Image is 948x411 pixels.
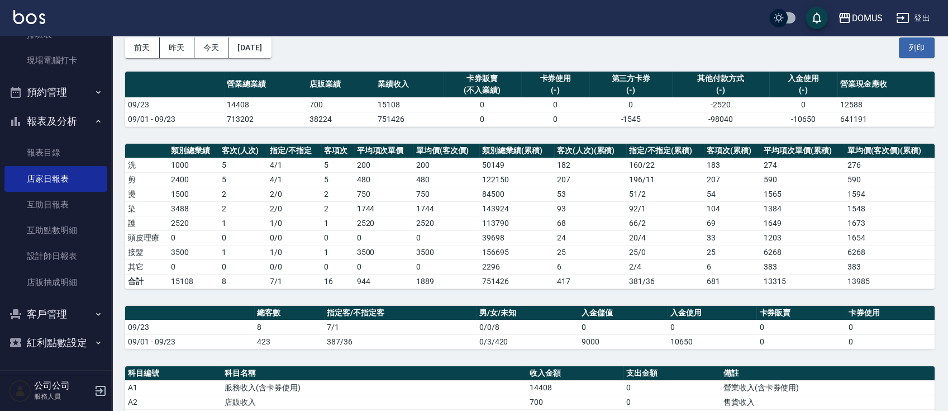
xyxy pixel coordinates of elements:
[479,201,554,216] td: 143924
[851,11,883,25] div: DOMUS
[592,84,669,96] div: (-)
[4,328,107,357] button: 紅利點數設定
[321,230,354,245] td: 0
[704,144,761,158] th: 客項次(累積)
[354,201,414,216] td: 1744
[524,84,587,96] div: (-)
[833,7,887,30] button: DOMUS
[168,216,219,230] td: 2520
[125,37,160,58] button: 前天
[592,73,669,84] div: 第三方卡券
[626,144,704,158] th: 指定/不指定(累積)
[125,245,168,259] td: 接髮
[4,48,107,73] a: 現場電腦打卡
[219,274,267,289] td: 8
[521,97,589,112] td: 0
[168,201,219,216] td: 3488
[899,37,935,58] button: 列印
[626,201,704,216] td: 92 / 1
[761,144,845,158] th: 平均項次單價(累積)
[626,245,704,259] td: 25 / 0
[527,395,623,409] td: 700
[704,259,761,274] td: 6
[761,216,845,230] td: 1649
[554,144,626,158] th: 客次(人次)(累積)
[845,144,935,158] th: 單均價(客次價)(累積)
[354,158,414,172] td: 200
[354,274,414,289] td: 944
[168,187,219,201] td: 1500
[413,144,479,158] th: 單均價(客次價)
[704,274,761,289] td: 681
[267,245,321,259] td: 1 / 0
[267,216,321,230] td: 1 / 0
[479,172,554,187] td: 122150
[837,97,935,112] td: 12588
[704,230,761,245] td: 33
[846,306,935,320] th: 卡券使用
[267,158,321,172] td: 4 / 1
[219,259,267,274] td: 0
[219,216,267,230] td: 1
[524,73,587,84] div: 卡券使用
[446,73,518,84] div: 卡券販賣
[321,201,354,216] td: 2
[479,158,554,172] td: 50149
[125,274,168,289] td: 合計
[168,274,219,289] td: 15108
[254,334,324,349] td: 423
[845,172,935,187] td: 590
[443,112,521,126] td: 0
[219,245,267,259] td: 1
[846,320,935,334] td: 0
[4,166,107,192] a: 店家日報表
[668,320,756,334] td: 0
[321,274,354,289] td: 16
[125,97,224,112] td: 09/23
[4,78,107,107] button: 預約管理
[354,259,414,274] td: 0
[554,187,626,201] td: 53
[125,366,222,381] th: 科目編號
[845,187,935,201] td: 1594
[413,216,479,230] td: 2520
[721,395,935,409] td: 售貨收入
[769,97,837,112] td: 0
[321,172,354,187] td: 5
[413,158,479,172] td: 200
[125,216,168,230] td: 護
[761,245,845,259] td: 6268
[704,172,761,187] td: 207
[224,112,307,126] td: 713202
[479,144,554,158] th: 類別總業績(累積)
[222,380,527,395] td: 服務收入(含卡券使用)
[413,259,479,274] td: 0
[267,187,321,201] td: 2 / 0
[626,230,704,245] td: 20 / 4
[589,97,672,112] td: 0
[307,112,375,126] td: 38224
[846,334,935,349] td: 0
[761,274,845,289] td: 13315
[267,201,321,216] td: 2 / 0
[321,144,354,158] th: 客項次
[806,7,828,29] button: save
[579,334,668,349] td: 9000
[307,97,375,112] td: 700
[837,72,935,98] th: 營業現金應收
[672,112,769,126] td: -98040
[324,334,477,349] td: 387/36
[125,187,168,201] td: 燙
[554,245,626,259] td: 25
[554,259,626,274] td: 6
[267,274,321,289] td: 7/1
[554,216,626,230] td: 68
[761,201,845,216] td: 1384
[125,144,935,289] table: a dense table
[413,245,479,259] td: 3500
[721,380,935,395] td: 營業收入(含卡券使用)
[375,97,443,112] td: 15108
[626,187,704,201] td: 51 / 2
[527,366,623,381] th: 收入金額
[125,259,168,274] td: 其它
